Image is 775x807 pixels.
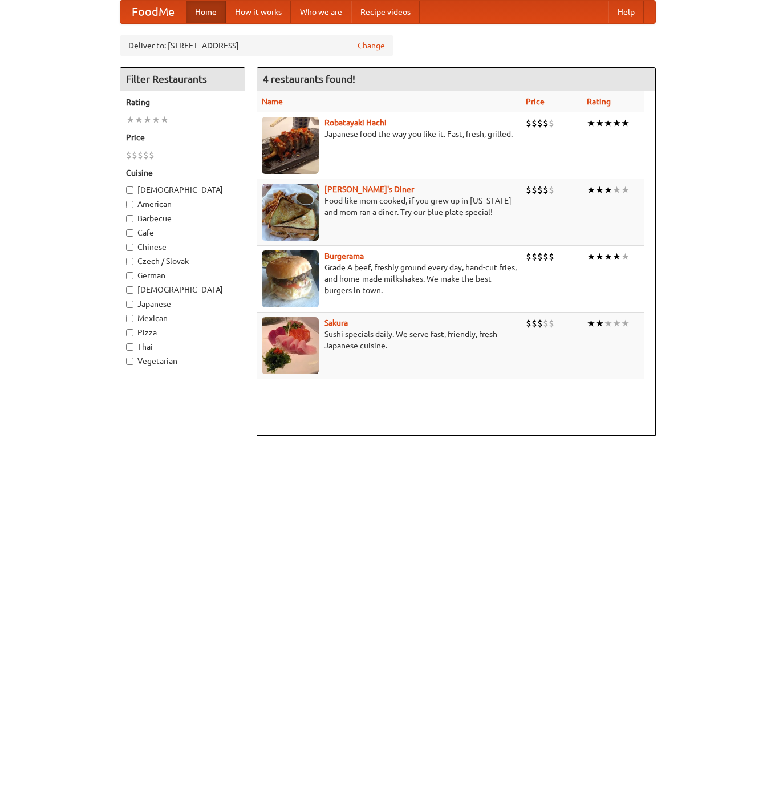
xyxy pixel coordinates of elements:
a: Change [358,40,385,51]
input: Japanese [126,301,133,308]
li: ★ [604,317,612,330]
li: ★ [621,184,630,196]
a: Name [262,97,283,106]
label: Japanese [126,298,239,310]
li: ★ [160,113,169,126]
li: $ [537,117,543,129]
ng-pluralize: 4 restaurants found! [263,74,355,84]
li: $ [543,250,549,263]
li: $ [149,149,155,161]
input: Vegetarian [126,358,133,365]
li: ★ [604,184,612,196]
label: Barbecue [126,213,239,224]
a: Home [186,1,226,23]
li: $ [543,117,549,129]
h5: Rating [126,96,239,108]
li: ★ [621,250,630,263]
li: $ [549,117,554,129]
li: ★ [621,117,630,129]
li: ★ [612,250,621,263]
li: $ [526,250,531,263]
li: ★ [587,117,595,129]
input: Cafe [126,229,133,237]
label: American [126,198,239,210]
img: robatayaki.jpg [262,117,319,174]
p: Grade A beef, freshly ground every day, hand-cut fries, and home-made milkshakes. We make the bes... [262,262,517,296]
li: $ [549,250,554,263]
li: ★ [612,317,621,330]
li: $ [531,317,537,330]
li: ★ [595,117,604,129]
li: $ [526,184,531,196]
li: ★ [595,317,604,330]
li: ★ [135,113,143,126]
li: ★ [612,184,621,196]
li: $ [537,184,543,196]
a: Burgerama [324,252,364,261]
img: sallys.jpg [262,184,319,241]
img: burgerama.jpg [262,250,319,307]
a: Price [526,97,545,106]
input: Chinese [126,244,133,251]
label: Pizza [126,327,239,338]
label: Vegetarian [126,355,239,367]
li: ★ [143,113,152,126]
a: FoodMe [120,1,186,23]
p: Sushi specials daily. We serve fast, friendly, fresh Japanese cuisine. [262,329,517,351]
label: Czech / Slovak [126,256,239,267]
h5: Price [126,132,239,143]
li: $ [126,149,132,161]
li: ★ [587,250,595,263]
label: Chinese [126,241,239,253]
li: ★ [152,113,160,126]
li: $ [526,117,531,129]
li: $ [143,149,149,161]
a: [PERSON_NAME]'s Diner [324,185,414,194]
input: German [126,272,133,279]
h4: Filter Restaurants [120,68,245,91]
li: ★ [621,317,630,330]
li: ★ [587,184,595,196]
label: Cafe [126,227,239,238]
li: $ [132,149,137,161]
div: Deliver to: [STREET_ADDRESS] [120,35,393,56]
a: Recipe videos [351,1,420,23]
input: [DEMOGRAPHIC_DATA] [126,286,133,294]
li: $ [549,317,554,330]
a: Who we are [291,1,351,23]
li: $ [526,317,531,330]
a: Sakura [324,318,348,327]
a: How it works [226,1,291,23]
img: sakura.jpg [262,317,319,374]
li: ★ [604,250,612,263]
li: $ [537,250,543,263]
input: Czech / Slovak [126,258,133,265]
li: $ [537,317,543,330]
li: $ [531,117,537,129]
p: Japanese food the way you like it. Fast, fresh, grilled. [262,128,517,140]
input: [DEMOGRAPHIC_DATA] [126,186,133,194]
li: ★ [587,317,595,330]
a: Help [608,1,644,23]
p: Food like mom cooked, if you grew up in [US_STATE] and mom ran a diner. Try our blue plate special! [262,195,517,218]
input: Thai [126,343,133,351]
li: ★ [126,113,135,126]
label: [DEMOGRAPHIC_DATA] [126,284,239,295]
h5: Cuisine [126,167,239,179]
li: $ [137,149,143,161]
li: $ [531,250,537,263]
li: $ [543,184,549,196]
input: Barbecue [126,215,133,222]
input: Mexican [126,315,133,322]
label: [DEMOGRAPHIC_DATA] [126,184,239,196]
input: Pizza [126,329,133,336]
a: Rating [587,97,611,106]
label: German [126,270,239,281]
li: $ [543,317,549,330]
li: ★ [612,117,621,129]
b: Robatayaki Hachi [324,118,387,127]
li: ★ [604,117,612,129]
